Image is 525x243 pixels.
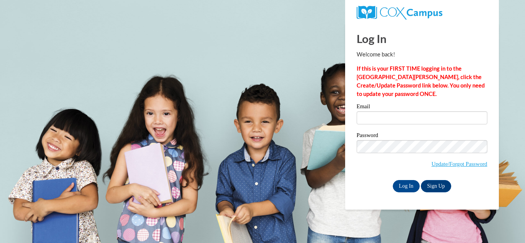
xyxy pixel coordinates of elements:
[357,65,485,97] strong: If this is your FIRST TIME logging in to the [GEOGRAPHIC_DATA][PERSON_NAME], click the Create/Upd...
[432,161,487,167] a: Update/Forgot Password
[357,104,487,111] label: Email
[421,180,451,192] a: Sign Up
[357,31,487,46] h1: Log In
[393,180,420,192] input: Log In
[357,50,487,59] p: Welcome back!
[357,132,487,140] label: Password
[357,9,442,15] a: COX Campus
[357,6,442,20] img: COX Campus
